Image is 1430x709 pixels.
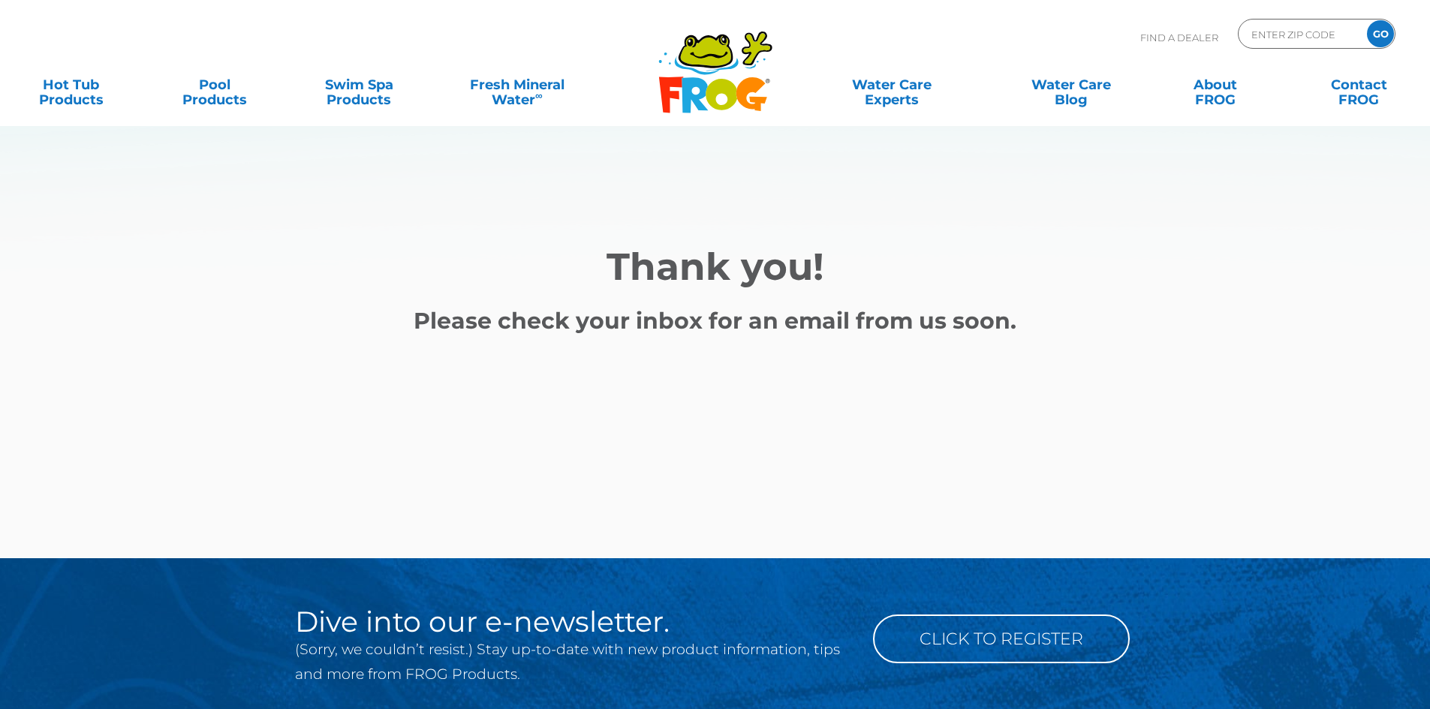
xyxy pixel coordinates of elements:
[607,244,823,290] strong: Thank you!
[447,70,587,100] a: Fresh MineralWater∞
[801,70,983,100] a: Water CareExperts
[414,307,1016,335] strong: Please check your inbox for an email from us soon.
[295,637,850,686] p: (Sorry, we couldn’t resist.) Stay up-to-date with new product information, tips and more from FRO...
[1367,20,1394,47] input: GO
[873,614,1130,663] a: Click to Register
[159,70,271,100] a: PoolProducts
[1250,23,1351,45] input: Zip Code Form
[295,607,850,637] h2: Dive into our e-newsletter.
[1159,70,1271,100] a: AboutFROG
[535,89,543,101] sup: ∞
[1140,19,1218,56] p: Find A Dealer
[15,70,127,100] a: Hot TubProducts
[1015,70,1127,100] a: Water CareBlog
[303,70,415,100] a: Swim SpaProducts
[1303,70,1415,100] a: ContactFROG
